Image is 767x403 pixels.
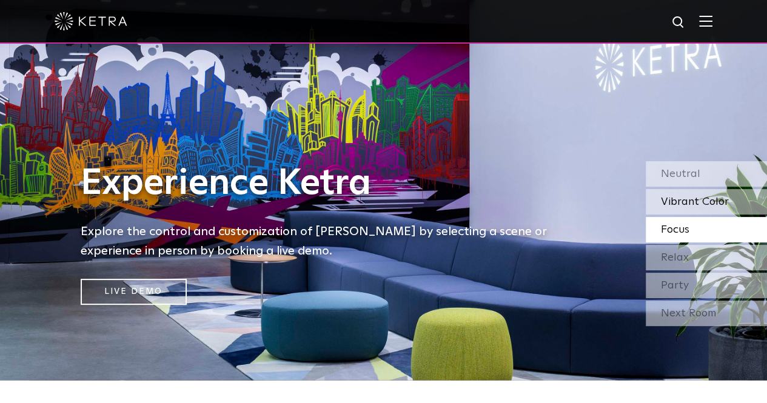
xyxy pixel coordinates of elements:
a: Live Demo [81,279,187,305]
span: Relax [661,252,689,263]
span: Vibrant Color [661,196,729,207]
img: Hamburger%20Nav.svg [699,15,712,27]
div: Next Room [646,301,767,326]
h5: Explore the control and customization of [PERSON_NAME] by selecting a scene or experience in pers... [81,222,566,261]
span: Party [661,280,689,291]
h1: Experience Ketra [81,164,566,204]
span: Neutral [661,168,700,179]
span: Focus [661,224,689,235]
img: search icon [671,15,686,30]
img: ketra-logo-2019-white [55,12,127,30]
